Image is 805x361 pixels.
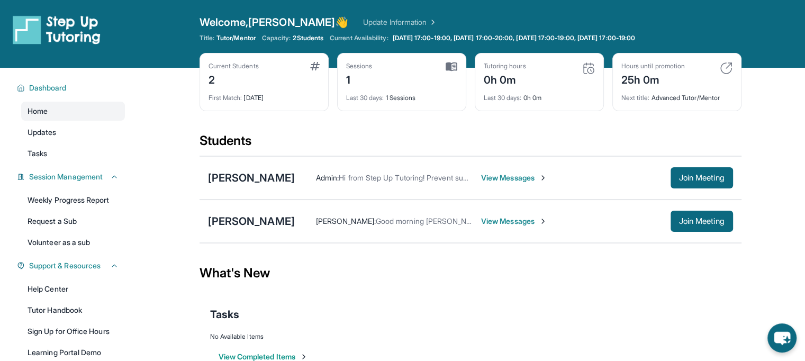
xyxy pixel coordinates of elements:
[210,332,731,341] div: No Available Items
[484,62,526,70] div: Tutoring hours
[767,323,797,353] button: chat-button
[671,211,733,232] button: Join Meeting
[29,260,101,271] span: Support & Resources
[484,94,522,102] span: Last 30 days :
[621,62,685,70] div: Hours until promotion
[21,279,125,299] a: Help Center
[209,70,259,87] div: 2
[427,17,437,28] img: Chevron Right
[539,217,547,225] img: Chevron-Right
[262,34,291,42] span: Capacity:
[209,62,259,70] div: Current Students
[21,233,125,252] a: Volunteer as a sub
[679,218,725,224] span: Join Meeting
[679,175,725,181] span: Join Meeting
[28,148,47,159] span: Tasks
[28,127,57,138] span: Updates
[21,102,125,121] a: Home
[200,132,741,156] div: Students
[210,307,239,322] span: Tasks
[21,123,125,142] a: Updates
[13,15,101,44] img: logo
[346,62,373,70] div: Sessions
[621,87,732,102] div: Advanced Tutor/Mentor
[29,83,67,93] span: Dashboard
[21,144,125,163] a: Tasks
[25,260,119,271] button: Support & Resources
[25,172,119,182] button: Session Management
[481,173,547,183] span: View Messages
[621,94,650,102] span: Next title :
[621,70,685,87] div: 25h 0m
[363,17,437,28] a: Update Information
[208,214,295,229] div: [PERSON_NAME]
[484,70,526,87] div: 0h 0m
[391,34,637,42] a: [DATE] 17:00-19:00, [DATE] 17:00-20:00, [DATE] 17:00-19:00, [DATE] 17:00-19:00
[209,87,320,102] div: [DATE]
[21,212,125,231] a: Request a Sub
[446,62,457,71] img: card
[28,106,48,116] span: Home
[29,172,103,182] span: Session Management
[200,34,214,42] span: Title:
[346,94,384,102] span: Last 30 days :
[21,322,125,341] a: Sign Up for Office Hours
[216,34,256,42] span: Tutor/Mentor
[582,62,595,75] img: card
[316,216,376,225] span: [PERSON_NAME] :
[484,87,595,102] div: 0h 0m
[393,34,635,42] span: [DATE] 17:00-19:00, [DATE] 17:00-20:00, [DATE] 17:00-19:00, [DATE] 17:00-19:00
[200,15,349,30] span: Welcome, [PERSON_NAME] 👋
[316,173,339,182] span: Admin :
[209,94,242,102] span: First Match :
[21,191,125,210] a: Weekly Progress Report
[293,34,323,42] span: 2 Students
[208,170,295,185] div: [PERSON_NAME]
[25,83,119,93] button: Dashboard
[200,250,741,296] div: What's New
[310,62,320,70] img: card
[21,301,125,320] a: Tutor Handbook
[671,167,733,188] button: Join Meeting
[481,216,547,227] span: View Messages
[346,87,457,102] div: 1 Sessions
[346,70,373,87] div: 1
[720,62,732,75] img: card
[330,34,388,42] span: Current Availability:
[539,174,547,182] img: Chevron-Right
